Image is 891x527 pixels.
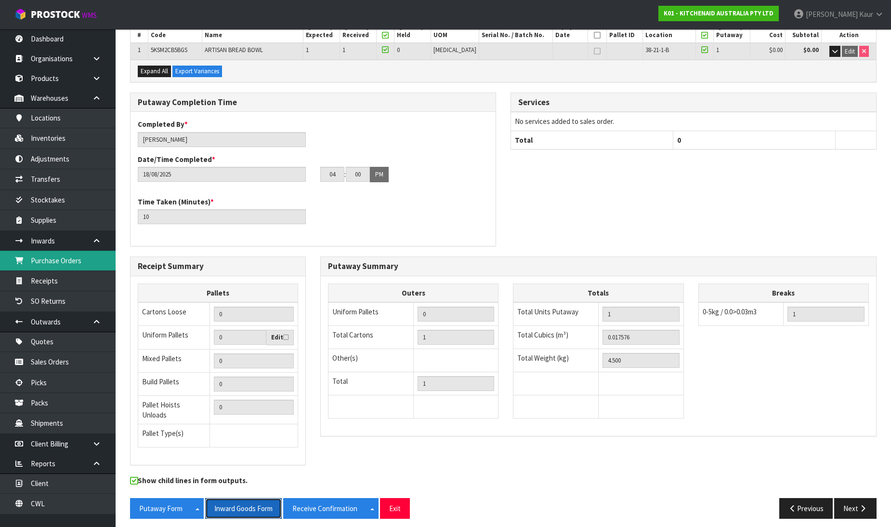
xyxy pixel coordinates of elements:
[138,326,210,350] td: Uniform Pallets
[842,46,858,57] button: Edit
[320,167,344,182] input: HH
[714,20,750,43] th: Quantity Putaway
[845,47,855,55] span: Edit
[14,8,26,20] img: cube-alt.png
[141,67,168,75] span: Expand All
[138,119,188,129] label: Completed By
[433,46,476,54] span: [MEDICAL_DATA]
[328,326,414,349] td: Total Cartons
[138,66,171,77] button: Expand All
[418,330,495,345] input: OUTERS TOTAL = CTN
[418,307,495,322] input: UNIFORM P LINES
[130,498,192,519] button: Putaway Form
[552,20,588,43] th: Expiry Date
[328,349,414,372] td: Other(s)
[214,377,294,392] input: Manual
[785,20,822,43] th: Subtotal
[82,11,97,20] small: WMS
[205,46,263,54] span: ARTISAN BREAD BOWL
[834,498,877,519] button: Next
[340,20,376,43] th: Quantity Received
[750,20,785,43] th: Cost
[271,333,288,342] label: Edit
[344,167,346,182] td: :
[214,400,294,415] input: UNIFORM P + MIXED P + BUILD P
[645,46,669,54] span: 38-21-1-B
[328,262,869,271] h3: Putaway Summary
[138,46,141,54] span: 1
[703,307,757,316] span: 0-5kg / 0.0>0.03m3
[214,353,294,368] input: Manual
[588,20,606,43] th: UP
[513,326,599,349] td: Total Cubics (m³)
[513,349,599,372] td: Total Weight (kg)
[328,284,498,302] th: Outers
[328,372,414,395] td: Total
[518,98,869,107] h3: Services
[303,20,340,43] th: Quantity Expected
[138,262,298,271] h3: Receipt Summary
[769,46,783,54] span: $0.00
[283,498,367,519] button: Receive Confirmation
[859,10,873,19] span: Kaur
[513,284,683,302] th: Totals
[822,20,876,43] th: Action
[138,154,215,164] label: Date/Time Completed
[138,197,214,207] label: Time Taken (Minutes)
[677,135,681,145] span: 0
[370,167,389,182] button: PM
[328,302,414,326] td: Uniform Pallets
[214,330,266,345] input: Uniform Pallets
[513,302,599,326] td: Total Units Putaway
[698,284,868,302] th: Breaks
[606,20,643,43] th: Pallet ID
[664,9,773,17] strong: K01 - KITCHENAID AUSTRALIA PTY LTD
[346,167,370,182] input: MM
[397,46,400,54] span: 0
[138,372,210,395] td: Build Pallets
[138,167,306,182] input: Date/Time completed
[394,20,431,43] th: Quantity Held
[511,131,673,149] th: Total
[306,46,309,54] span: 1
[716,46,719,54] span: 1
[138,284,298,302] th: Pallets
[658,6,779,21] a: K01 - KITCHENAID AUSTRALIA PTY LTD
[172,66,222,77] button: Export Variances
[148,20,202,43] th: Product Code
[380,498,410,519] button: Exit
[131,20,148,43] th: #
[342,46,345,54] span: 1
[803,46,819,54] strong: $0.00
[31,8,80,21] span: ProStock
[202,20,303,43] th: Product Name
[138,209,306,224] input: Time Taken
[138,395,210,424] td: Pallet Hoists Unloads
[511,112,876,131] td: No services added to sales order.
[643,20,696,43] th: Location
[806,10,858,19] span: [PERSON_NAME]
[130,475,248,488] label: Show child lines in form outputs.
[138,349,210,372] td: Mixed Pallets
[779,498,833,519] button: Previous
[479,20,552,43] th: Serial No. / Batch No.
[138,98,488,107] h3: Putaway Completion Time
[205,498,282,519] button: Inward Goods Form
[151,46,187,54] span: 5KSM2CB5BGS
[138,424,210,447] td: Pallet Type(s)
[431,20,479,43] th: UOM
[418,376,495,391] input: TOTAL PACKS
[138,302,210,326] td: Cartons Loose
[214,307,294,322] input: Manual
